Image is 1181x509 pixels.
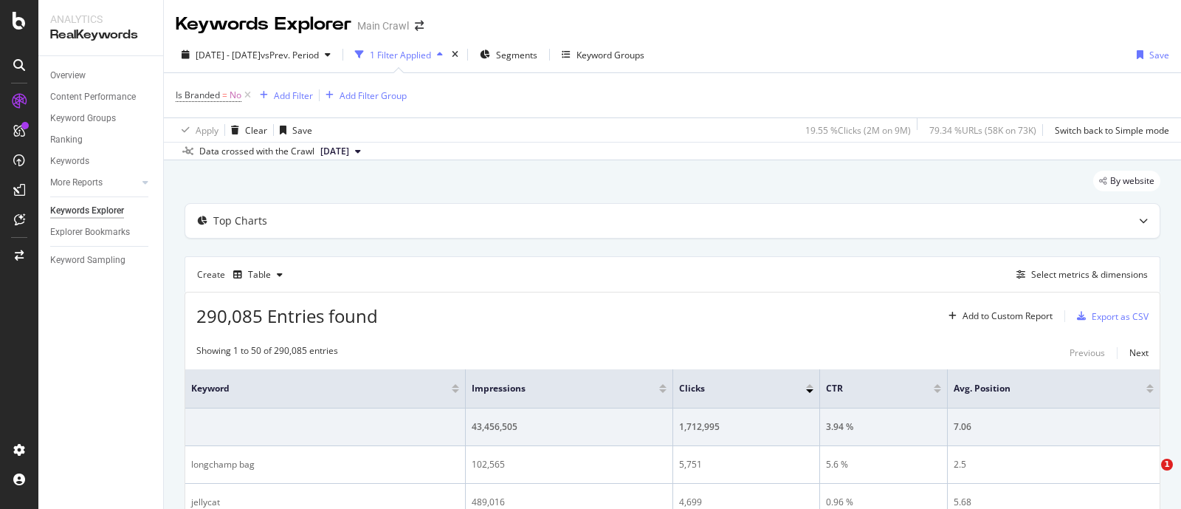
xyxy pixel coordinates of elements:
div: 5,751 [679,458,813,471]
span: Keyword [191,382,430,395]
div: Clear [245,124,267,137]
iframe: Intercom live chat [1131,459,1166,494]
button: Keyword Groups [556,43,650,66]
div: Keywords Explorer [50,203,124,219]
div: Table [248,270,271,279]
span: Impressions [472,382,637,395]
div: Switch back to Simple mode [1055,124,1169,137]
button: Add to Custom Report [943,304,1053,328]
div: Top Charts [213,213,267,228]
div: 5.68 [954,496,1154,509]
button: Next [1129,344,1149,362]
button: Select metrics & dimensions [1010,266,1148,284]
span: 1 [1161,459,1173,471]
div: Keyword Groups [576,49,644,61]
div: 19.55 % Clicks ( 2M on 9M ) [805,124,911,137]
a: Explorer Bookmarks [50,225,153,240]
div: Add Filter Group [340,89,407,102]
div: Previous [1070,346,1105,359]
a: Keyword Groups [50,111,153,126]
a: Keyword Sampling [50,253,153,268]
div: 0.96 % [826,496,941,509]
div: Apply [196,124,218,137]
button: [DATE] - [DATE]vsPrev. Period [176,43,337,66]
div: 79.34 % URLs ( 58K on 73K ) [929,124,1036,137]
button: Save [1131,43,1169,66]
span: Avg. Position [954,382,1124,395]
div: Export as CSV [1092,310,1149,323]
button: Clear [225,118,267,142]
div: Add Filter [274,89,313,102]
div: Save [292,124,312,137]
a: Keywords [50,154,153,169]
div: Ranking [50,132,83,148]
div: Save [1149,49,1169,61]
span: 290,085 Entries found [196,304,378,328]
div: longchamp bag [191,458,459,471]
div: 7.06 [954,420,1154,434]
span: = [222,89,227,101]
div: Analytics [50,12,151,27]
div: Keyword Groups [50,111,116,126]
div: 3.94 % [826,420,941,434]
button: Add Filter Group [320,86,407,104]
button: Segments [474,43,543,66]
div: Keywords [50,154,89,169]
span: Is Branded [176,89,220,101]
span: vs Prev. Period [261,49,319,61]
button: [DATE] [314,143,367,160]
div: Keyword Sampling [50,253,125,268]
div: Overview [50,68,86,83]
span: By website [1110,177,1154,185]
button: Save [274,118,312,142]
span: No [230,85,241,106]
div: More Reports [50,175,103,191]
a: Overview [50,68,153,83]
div: jellycat [191,496,459,509]
span: Segments [496,49,537,61]
button: Apply [176,118,218,142]
span: 2025 Jul. 20th [320,145,349,158]
div: 2.5 [954,458,1154,471]
div: 1 Filter Applied [370,49,431,61]
div: times [449,47,461,62]
div: Keywords Explorer [176,12,351,37]
div: Select metrics & dimensions [1031,268,1148,281]
a: Keywords Explorer [50,203,153,219]
span: Clicks [679,382,784,395]
button: Table [227,263,289,287]
button: Previous [1070,344,1105,362]
div: 43,456,505 [472,420,667,434]
button: 1 Filter Applied [349,43,449,66]
div: 489,016 [472,496,667,509]
div: Add to Custom Report [963,312,1053,321]
div: Explorer Bookmarks [50,225,130,240]
span: CTR [826,382,912,395]
div: legacy label [1093,171,1160,191]
a: Ranking [50,132,153,148]
a: Content Performance [50,89,153,105]
div: Data crossed with the Crawl [199,145,314,158]
button: Add Filter [254,86,313,104]
div: 5.6 % [826,458,941,471]
div: 4,699 [679,496,813,509]
div: arrow-right-arrow-left [415,21,424,31]
div: Content Performance [50,89,136,105]
div: 102,565 [472,458,667,471]
div: Next [1129,346,1149,359]
div: Create [197,263,289,287]
span: [DATE] - [DATE] [196,49,261,61]
div: Showing 1 to 50 of 290,085 entries [196,344,338,362]
div: 1,712,995 [679,420,813,434]
a: More Reports [50,175,138,191]
div: Main Crawl [357,18,409,33]
button: Export as CSV [1071,304,1149,328]
button: Switch back to Simple mode [1049,118,1169,142]
div: RealKeywords [50,27,151,44]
